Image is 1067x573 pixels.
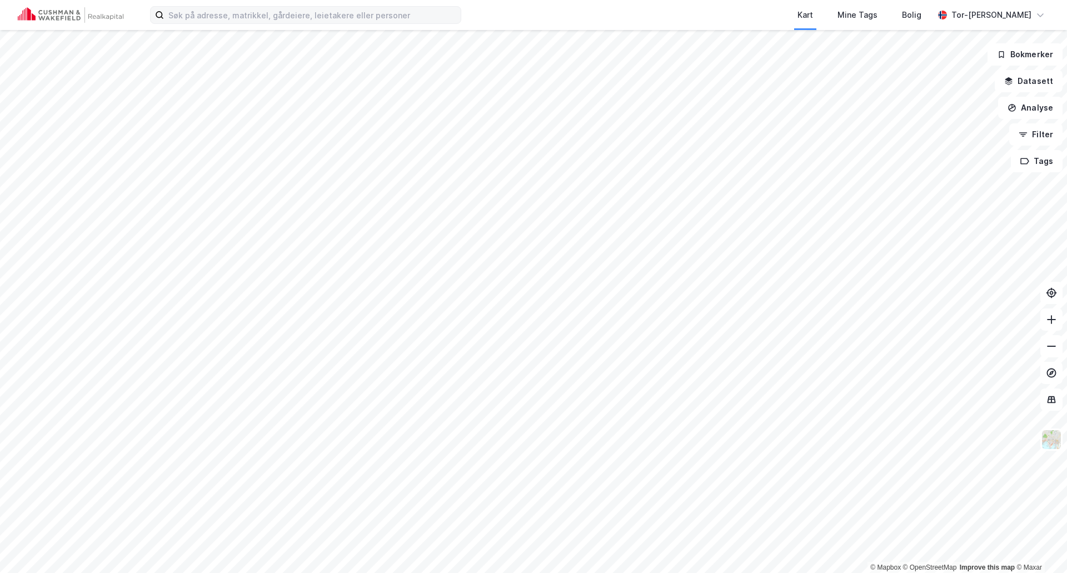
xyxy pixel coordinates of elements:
button: Bokmerker [988,43,1063,66]
div: Bolig [902,8,921,22]
img: cushman-wakefield-realkapital-logo.202ea83816669bd177139c58696a8fa1.svg [18,7,123,23]
button: Filter [1009,123,1063,146]
a: OpenStreetMap [903,564,957,571]
a: Mapbox [870,564,901,571]
iframe: Chat Widget [1011,520,1067,573]
div: Kart [797,8,813,22]
div: Tor-[PERSON_NAME] [951,8,1031,22]
input: Søk på adresse, matrikkel, gårdeiere, leietakere eller personer [164,7,461,23]
div: Mine Tags [837,8,877,22]
button: Datasett [995,70,1063,92]
img: Z [1041,429,1062,450]
div: Kontrollprogram for chat [1011,520,1067,573]
button: Analyse [998,97,1063,119]
a: Improve this map [960,564,1015,571]
button: Tags [1011,150,1063,172]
